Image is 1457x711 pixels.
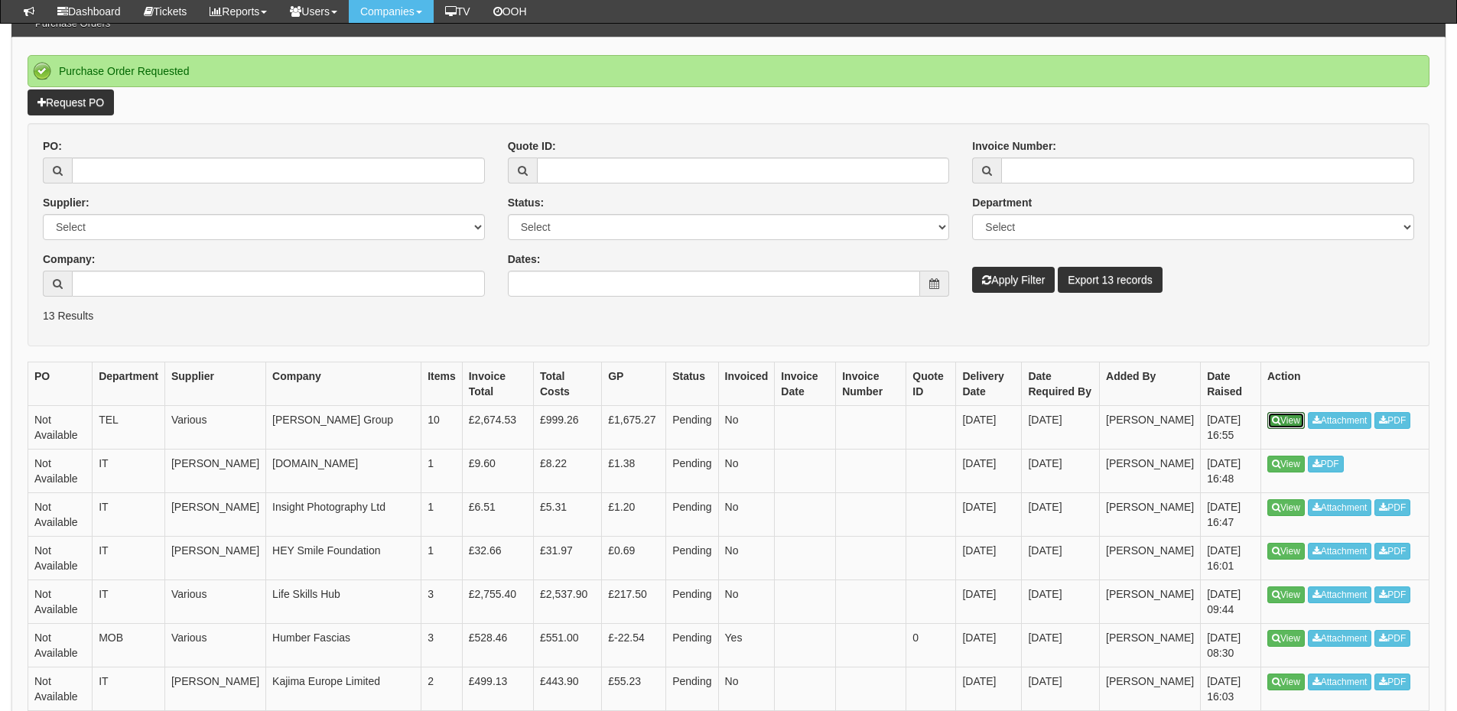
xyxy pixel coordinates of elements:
td: Pending [666,405,718,449]
td: Pending [666,667,718,710]
td: [PERSON_NAME] [1100,623,1201,667]
a: PDF [1374,543,1410,560]
td: [PERSON_NAME] [1100,667,1201,710]
th: Items [421,362,463,405]
td: £6.51 [462,492,533,536]
td: [PERSON_NAME] [1100,449,1201,492]
a: View [1267,499,1305,516]
td: 1 [421,492,463,536]
a: View [1267,586,1305,603]
td: [PERSON_NAME] [164,492,265,536]
label: Company: [43,252,95,267]
th: Total Costs [533,362,601,405]
td: [PERSON_NAME] [1100,580,1201,623]
th: Date Required By [1022,362,1100,405]
th: Invoiced [718,362,775,405]
td: No [718,536,775,580]
td: No [718,405,775,449]
td: No [718,449,775,492]
td: Insight Photography Ltd [266,492,421,536]
td: £5.31 [533,492,601,536]
td: [DATE] [956,405,1022,449]
a: PDF [1374,674,1410,690]
a: PDF [1374,586,1410,603]
td: [DATE] [1022,492,1100,536]
th: Department [93,362,165,405]
th: Quote ID [906,362,956,405]
td: [DATE] [1022,449,1100,492]
td: £-22.54 [602,623,666,667]
td: IT [93,580,165,623]
td: £443.90 [533,667,601,710]
td: Pending [666,449,718,492]
td: Not Available [28,405,93,449]
td: [PERSON_NAME] [1100,536,1201,580]
td: Various [164,580,265,623]
td: Pending [666,580,718,623]
td: [PERSON_NAME] [164,667,265,710]
label: Dates: [508,252,541,267]
td: [DATE] [1022,667,1100,710]
a: View [1267,412,1305,429]
td: IT [93,536,165,580]
td: [DATE] [1022,536,1100,580]
label: Quote ID: [508,138,556,154]
th: Company [266,362,421,405]
th: Added By [1100,362,1201,405]
td: Kajima Europe Limited [266,667,421,710]
a: PDF [1308,456,1344,472]
td: £2,537.90 [533,580,601,623]
td: [PERSON_NAME] [164,449,265,492]
td: [DATE] [956,667,1022,710]
th: GP [602,362,666,405]
td: Not Available [28,492,93,536]
td: Pending [666,623,718,667]
td: £32.66 [462,536,533,580]
a: Attachment [1308,499,1372,516]
td: £8.22 [533,449,601,492]
td: No [718,667,775,710]
td: £1,675.27 [602,405,666,449]
td: No [718,492,775,536]
td: £2,755.40 [462,580,533,623]
td: TEL [93,405,165,449]
th: Invoice Total [462,362,533,405]
td: [DATE] [956,492,1022,536]
td: Not Available [28,623,93,667]
td: 2 [421,667,463,710]
td: [DATE] 16:47 [1201,492,1261,536]
a: Attachment [1308,630,1372,647]
th: Invoice Date [775,362,836,405]
td: £31.97 [533,536,601,580]
button: Apply Filter [972,267,1055,293]
a: Attachment [1308,674,1372,690]
td: IT [93,449,165,492]
td: £55.23 [602,667,666,710]
a: View [1267,543,1305,560]
td: Not Available [28,449,93,492]
td: Pending [666,536,718,580]
td: [DATE] [956,449,1022,492]
a: PDF [1374,412,1410,429]
td: Pending [666,492,718,536]
th: Action [1261,362,1429,405]
td: 1 [421,449,463,492]
td: [DATE] 08:30 [1201,623,1261,667]
td: 1 [421,536,463,580]
td: £1.20 [602,492,666,536]
th: PO [28,362,93,405]
a: Attachment [1308,412,1372,429]
th: Date Raised [1201,362,1261,405]
td: £999.26 [533,405,601,449]
td: IT [93,667,165,710]
td: [PERSON_NAME] Group [266,405,421,449]
td: [DATE] [1022,580,1100,623]
td: £9.60 [462,449,533,492]
td: £1.38 [602,449,666,492]
td: Yes [718,623,775,667]
a: Attachment [1308,543,1372,560]
td: HEY Smile Foundation [266,536,421,580]
td: Not Available [28,667,93,710]
td: 3 [421,623,463,667]
a: View [1267,674,1305,690]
